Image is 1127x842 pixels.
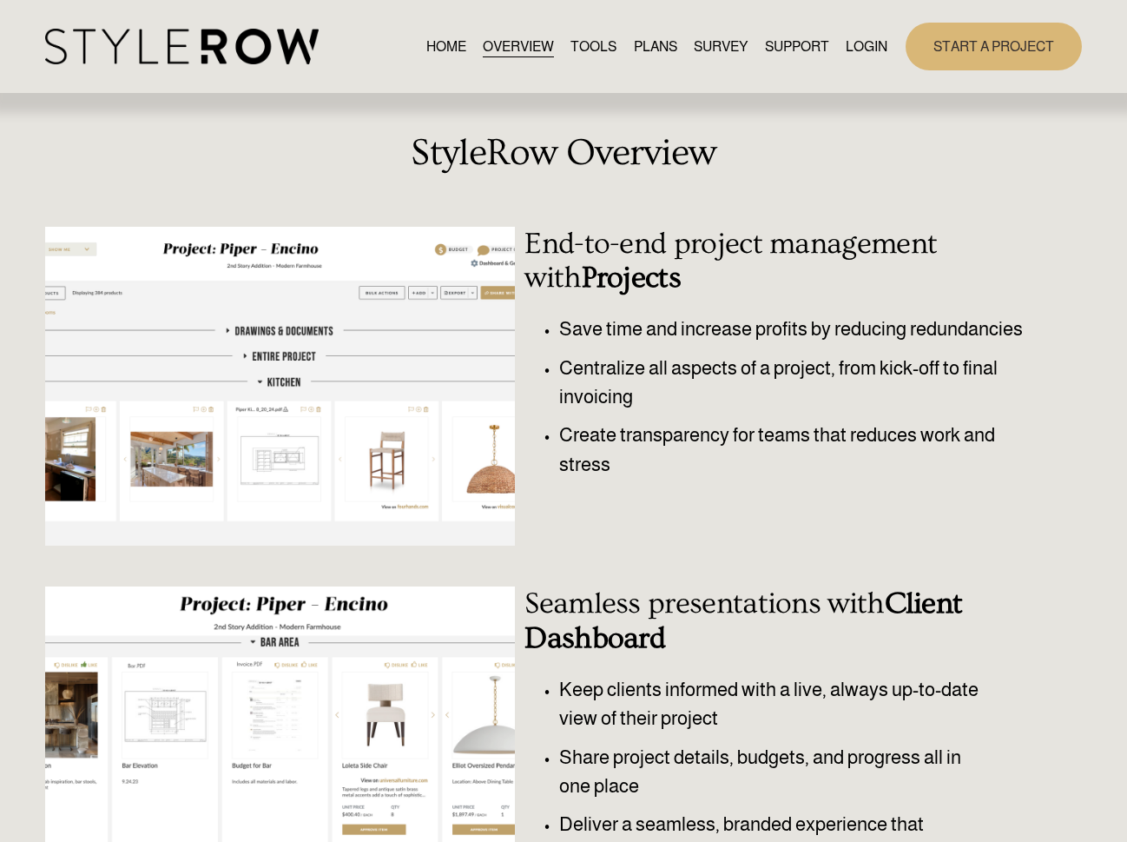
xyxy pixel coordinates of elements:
[906,23,1082,70] a: START A PROJECT
[582,261,681,295] strong: Projects
[694,35,748,58] a: SURVEY
[559,315,1038,343] p: Save time and increase profits by reducing redundancies
[559,743,994,801] p: Share project details, budgets, and progress all in one place
[846,35,887,58] a: LOGIN
[45,131,1082,174] h2: StyleRow Overview
[765,36,829,57] span: SUPPORT
[559,421,1038,479] p: Create transparency for teams that reduces work and stress
[634,35,677,58] a: PLANS
[765,35,829,58] a: folder dropdown
[426,35,466,58] a: HOME
[559,675,994,733] p: Keep clients informed with a live, always up-to-date view of their project
[524,587,969,655] strong: Client Dashboard
[524,227,1038,295] h3: End-to-end project management with
[524,587,1038,655] h3: Seamless presentations with
[45,29,319,64] img: StyleRow
[570,35,616,58] a: TOOLS
[559,354,1038,412] p: Centralize all aspects of a project, from kick-off to final invoicing
[483,35,554,58] a: OVERVIEW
